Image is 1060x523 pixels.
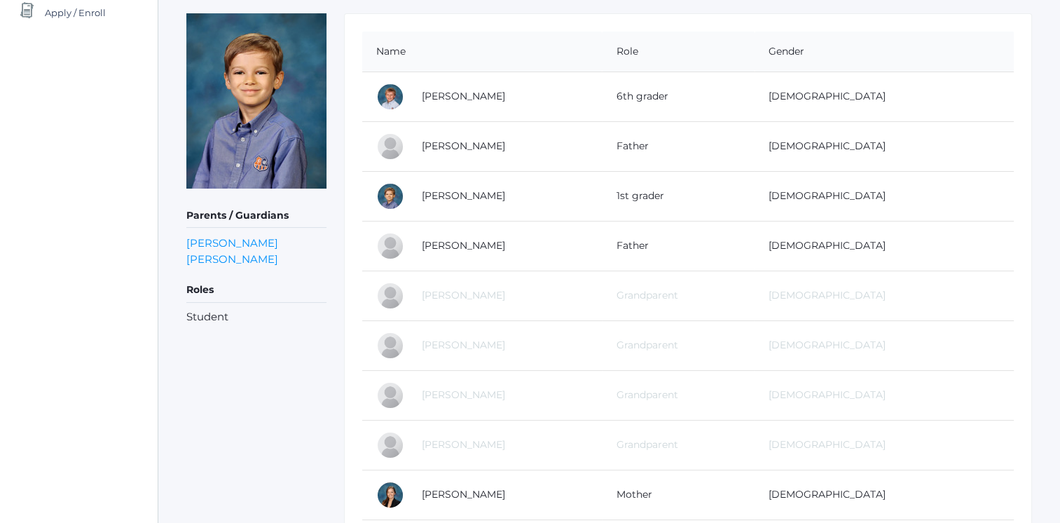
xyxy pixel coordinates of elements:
td: Mother [602,470,755,519]
td: Grandparent [602,420,755,470]
td: Father [602,121,755,171]
th: Name [362,32,602,72]
div: Mike Dutter [376,282,404,310]
td: [DEMOGRAPHIC_DATA] [755,320,1014,370]
td: [DEMOGRAPHIC_DATA] [755,221,1014,271]
td: [DEMOGRAPHIC_DATA] [755,72,1014,121]
td: [DEMOGRAPHIC_DATA] [755,370,1014,420]
a: [PERSON_NAME] [186,251,278,267]
h5: Roles [186,278,326,302]
a: [PERSON_NAME] [422,239,505,252]
td: Grandparent [602,320,755,370]
a: [PERSON_NAME] [422,388,505,401]
div: Allison Smith [376,481,404,509]
td: [DEMOGRAPHIC_DATA] [755,420,1014,470]
td: [DEMOGRAPHIC_DATA] [755,121,1014,171]
a: [PERSON_NAME] [422,289,505,301]
th: Gender [755,32,1014,72]
div: Cindy Dutter [376,332,404,360]
a: [PERSON_NAME] [422,488,505,501]
div: Shawn E Smith [376,133,404,161]
a: [PERSON_NAME] [422,189,505,202]
div: Christian Smith [376,83,404,111]
div: Shawn Smith [376,232,404,260]
div: Tom Yarnall [376,431,404,459]
td: 6th grader [602,72,755,121]
td: [DEMOGRAPHIC_DATA] [755,171,1014,221]
h5: Parents / Guardians [186,204,326,228]
a: [PERSON_NAME] [422,140,505,152]
a: [PERSON_NAME] [186,235,278,251]
img: Noah Smith [186,13,326,189]
td: [DEMOGRAPHIC_DATA] [755,470,1014,519]
li: Student [186,309,326,325]
td: 1st grader [602,171,755,221]
div: Noah Smith [376,182,404,210]
div: Jan Yarnall [376,381,404,409]
th: Role [602,32,755,72]
a: [PERSON_NAME] [422,339,505,351]
td: Grandparent [602,370,755,420]
a: [PERSON_NAME] [422,438,505,451]
td: Father [602,221,755,271]
td: Grandparent [602,271,755,320]
a: [PERSON_NAME] [422,90,505,102]
td: [DEMOGRAPHIC_DATA] [755,271,1014,320]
